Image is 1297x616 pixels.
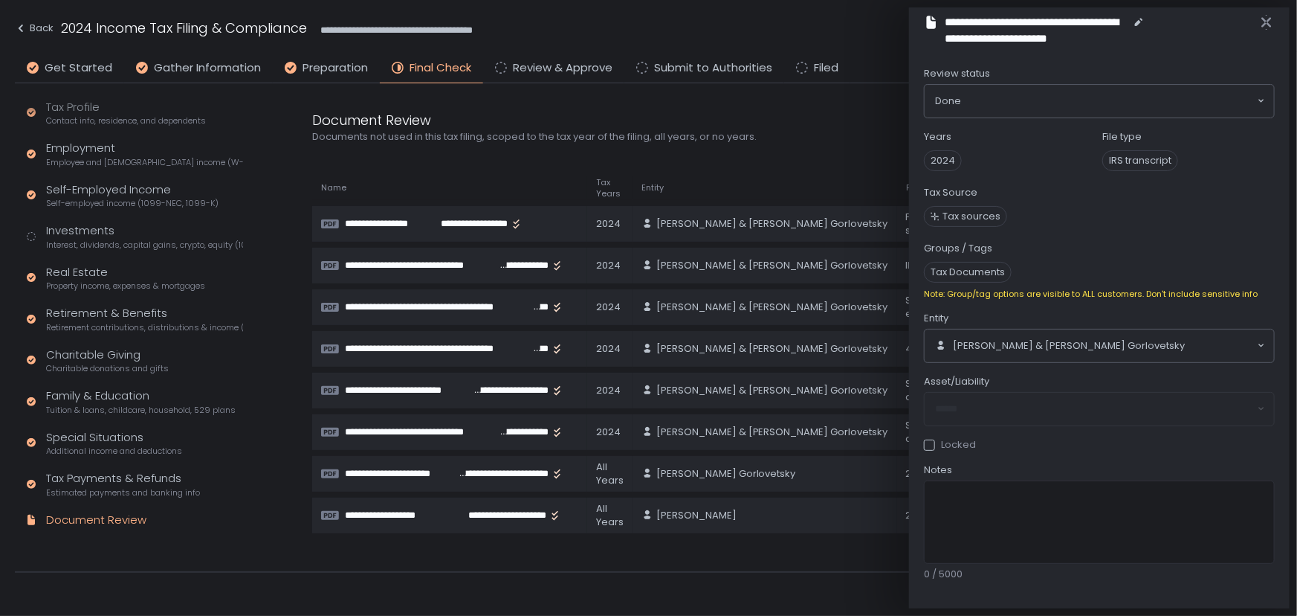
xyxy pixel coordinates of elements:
span: Name [321,182,346,193]
span: Employee and [DEMOGRAPHIC_DATA] income (W-2s) [46,157,243,168]
label: File type [1102,130,1142,144]
span: Tax Documents [924,262,1012,283]
div: Employment [46,140,243,168]
div: Tax Payments & Refunds [46,470,200,498]
span: Contact info, residence, and dependents [46,115,206,126]
span: Review & Approve [513,60,612,77]
input: Search for option [961,94,1256,109]
span: [PERSON_NAME] & [PERSON_NAME] Gorlovetsky [656,259,888,272]
span: [PERSON_NAME] & [PERSON_NAME] Gorlovetsky [656,217,888,231]
div: Special Situations [46,429,182,458]
div: Real Estate [46,264,205,292]
span: [PERSON_NAME] & [PERSON_NAME] Gorlovetsky [656,384,888,397]
span: Charitable donations and gifts [46,363,169,374]
span: Done [935,94,961,109]
button: Back [15,18,54,42]
span: 2024 [924,150,962,171]
div: Document Review [46,512,146,529]
span: Tax Years [596,177,624,199]
div: Family & Education [46,388,236,416]
span: Notes [924,463,952,477]
span: File type [906,182,940,193]
span: Tax sources [942,210,1000,223]
span: Submit to Authorities [654,60,772,77]
span: [PERSON_NAME] Gorlovetsky [656,467,796,481]
span: Asset/Liability [924,375,989,388]
span: [PERSON_NAME] [656,509,737,522]
span: Additional income and deductions [46,446,182,457]
span: Entity [641,182,664,193]
span: Gather Information [154,60,261,77]
div: Documents not used in this tax filing, scoped to the tax year of the filing, all years, or no years. [312,130,1026,144]
span: Filed [814,60,838,77]
span: Retirement contributions, distributions & income (1099-R, 5498) [46,322,243,333]
span: [PERSON_NAME] & [PERSON_NAME] Gorlovetsky [953,339,1185,353]
span: Estimated payments and banking info [46,487,200,498]
span: Final Check [410,60,471,77]
span: Entity [924,312,948,325]
div: Tax Profile [46,99,206,127]
div: Search for option [925,85,1274,118]
div: 0 / 5000 [924,568,1275,581]
div: Investments [46,222,243,251]
h1: 2024 Income Tax Filing & Compliance [61,18,307,38]
div: Search for option [925,330,1274,362]
div: Charitable Giving [46,347,169,375]
div: Self-Employed Income [46,182,219,210]
span: IRS transcript [1102,150,1178,171]
span: [PERSON_NAME] & [PERSON_NAME] Gorlovetsky [656,342,888,356]
span: Tuition & loans, childcare, household, 529 plans [46,405,236,416]
div: Document Review [312,110,1026,130]
span: Preparation [303,60,368,77]
label: Tax Source [924,186,977,199]
input: Search for option [1185,339,1256,353]
span: Review status [924,67,990,80]
div: Back [15,19,54,37]
label: Groups / Tags [924,242,992,255]
span: Self-employed income (1099-NEC, 1099-K) [46,198,219,209]
span: Property income, expenses & mortgages [46,280,205,292]
span: [PERSON_NAME] & [PERSON_NAME] Gorlovetsky [656,301,888,314]
span: Interest, dividends, capital gains, crypto, equity (1099s, K-1s) [46,240,243,251]
div: Retirement & Benefits [46,305,243,333]
label: Years [924,130,951,144]
span: Get Started [45,60,112,77]
span: [PERSON_NAME] & [PERSON_NAME] Gorlovetsky [656,426,888,439]
div: Note: Group/tag options are visible to ALL customers. Don't include sensitive info [924,289,1275,300]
